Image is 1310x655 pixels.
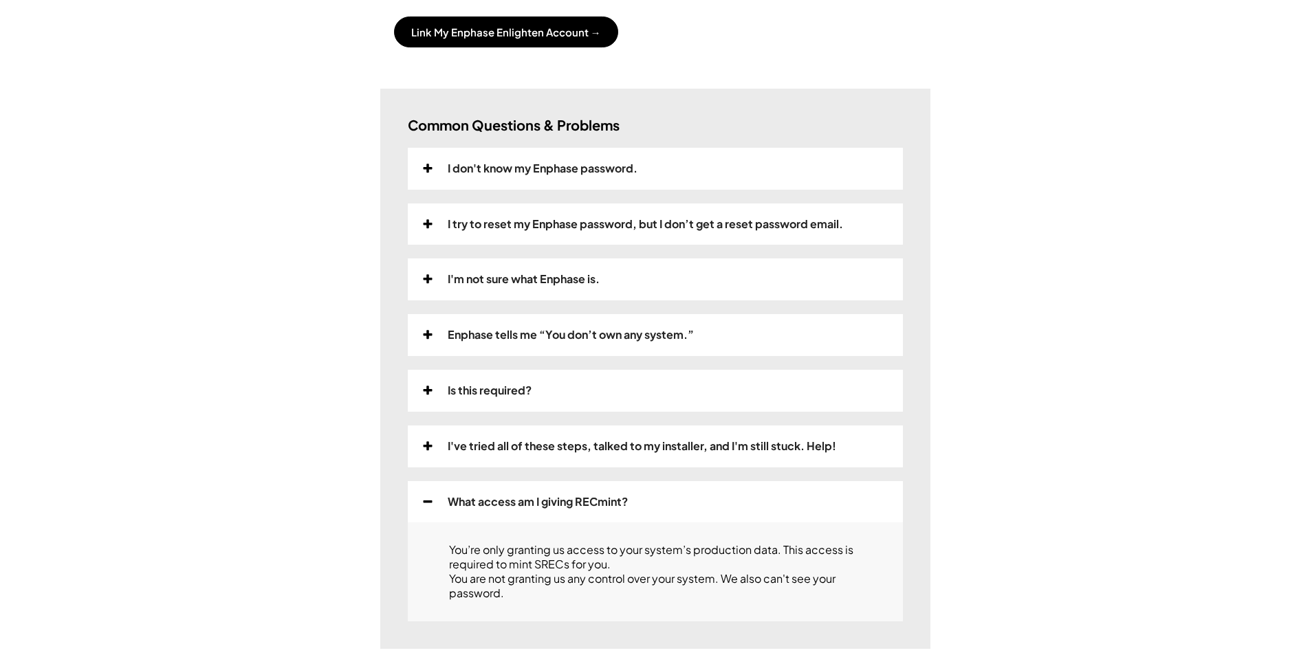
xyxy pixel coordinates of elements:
div: Enphase tells me “You don’t own any system.” [448,328,694,342]
div: Is this required? [448,384,532,398]
div: I don't know my Enphase password. [448,162,637,176]
button: Link My Enphase Enlighten Account → [394,16,618,47]
div: I've tried all of these steps, talked to my installer, and I'm still stuck. Help! [448,439,836,454]
div: I try to reset my Enphase password, but I don’t get a reset password email. [448,217,843,232]
div: You’re only granting us access to your system’s production data. This access is required to mint ... [449,543,875,600]
h3: Common Questions & Problems [408,116,620,134]
div: I'm not sure what Enphase is. [448,272,600,287]
div: What access am I giving RECmint? [448,495,628,509]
